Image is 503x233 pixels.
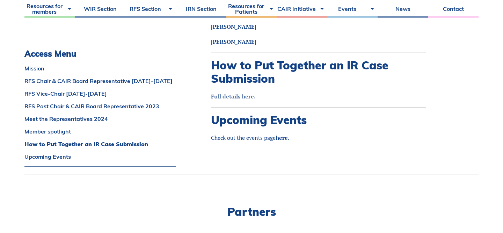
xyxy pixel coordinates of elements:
[211,23,256,30] a: [PERSON_NAME]
[24,78,176,84] a: RFS Chair & CAIR Board Representative [DATE]-[DATE]
[24,141,176,147] a: How to Put Together an IR Case Submission
[211,38,256,46] a: [PERSON_NAME]
[24,103,176,109] a: RFS Past Chair & CAIR Board Representative 2023
[24,49,176,59] h3: Access Menu
[24,154,176,159] a: Upcoming Events
[24,91,176,96] a: RFS Vice-Chair [DATE]-[DATE]
[211,92,256,100] a: Full details here.
[276,134,288,142] a: here
[211,113,426,126] h2: Upcoming Events
[24,116,176,122] a: Meet the Representatives 2024
[24,206,479,217] h2: Partners
[24,66,176,71] a: Mission
[24,129,176,134] a: Member spotlight
[211,59,426,85] h2: How to Put Together an IR Case Submission
[211,134,426,142] p: Check out the events page .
